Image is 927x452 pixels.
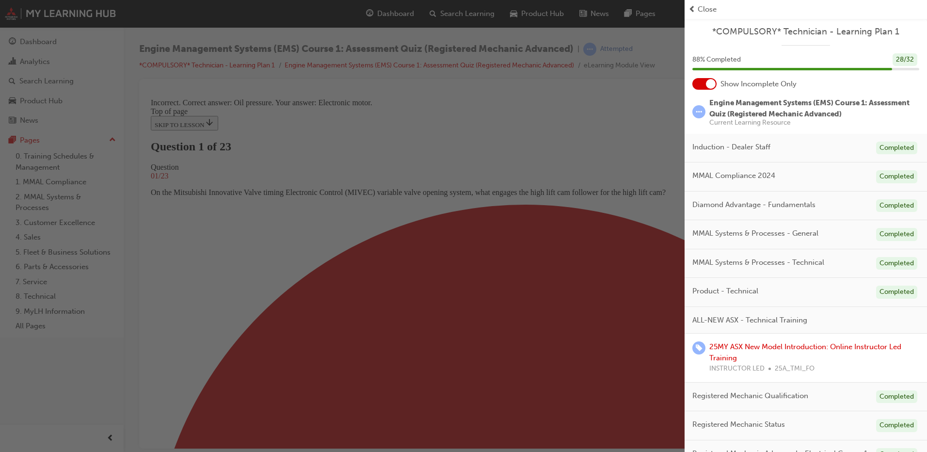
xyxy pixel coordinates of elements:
[692,341,705,355] span: learningRecordVerb_ENROLL-icon
[692,26,919,37] a: *COMPULSORY* Technician - Learning Plan 1
[893,53,917,66] div: 28 / 32
[692,419,785,430] span: Registered Mechanic Status
[4,94,753,102] p: On the Mitsubishi Innovative Valve timing Electronic Control (MIVEC) variable valve opening syste...
[720,79,797,90] span: Show Incomplete Only
[4,77,753,86] div: 01/23
[688,4,923,15] button: prev-iconClose
[876,419,917,432] div: Completed
[692,199,815,210] span: Diamond Advantage - Fundamentals
[4,21,71,36] button: SKIP TO LESSON
[692,228,818,239] span: MMAL Systems & Processes - General
[692,54,741,65] span: 88 % Completed
[692,390,808,402] span: Registered Mechanic Qualification
[876,170,917,183] div: Completed
[692,105,705,118] span: learningRecordVerb_ATTEMPT-icon
[698,4,717,15] span: Close
[4,4,753,13] div: Incorrect. Correct answer: Oil pressure. Your answer: Electronic motor.
[8,27,67,34] span: SKIP TO LESSON
[692,286,758,297] span: Product - Technical
[876,199,917,212] div: Completed
[692,315,807,326] span: ALL-NEW ASX - Technical Training
[709,98,910,118] span: Engine Management Systems (EMS) Course 1: Assessment Quiz (Registered Mechanic Advanced)
[692,170,775,181] span: MMAL Compliance 2024
[692,142,770,153] span: Induction - Dealer Staff
[4,46,753,59] h1: Question 1 of 23
[876,286,917,299] div: Completed
[876,257,917,270] div: Completed
[775,363,815,374] span: 25A_TMI_FO
[876,390,917,404] div: Completed
[876,228,917,241] div: Completed
[709,342,901,362] a: 25MY ASX New Model Introduction: Online Instructor Led Training
[709,363,765,374] span: INSTRUCTOR LED
[692,257,824,268] span: MMAL Systems & Processes - Technical
[4,68,753,77] div: Question
[4,13,753,21] div: Top of page
[709,119,919,126] span: Current Learning Resource
[876,142,917,155] div: Completed
[688,4,696,15] span: prev-icon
